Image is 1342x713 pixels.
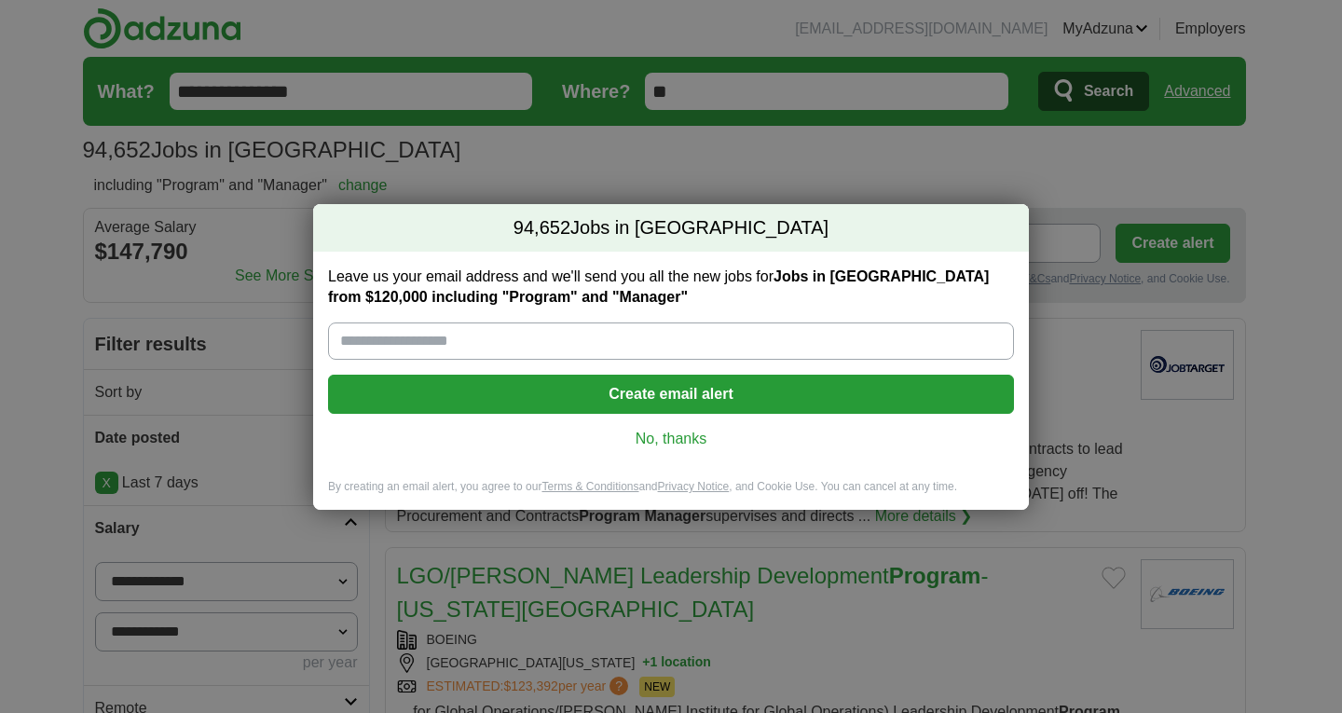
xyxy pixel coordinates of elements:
div: By creating an email alert, you agree to our and , and Cookie Use. You can cancel at any time. [313,479,1029,510]
span: 94,652 [514,215,570,241]
a: Privacy Notice [658,480,730,493]
h2: Jobs in [GEOGRAPHIC_DATA] [313,204,1029,253]
button: Create email alert [328,375,1014,414]
a: Terms & Conditions [541,480,638,493]
label: Leave us your email address and we'll send you all the new jobs for [328,267,1014,308]
a: No, thanks [343,429,999,449]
